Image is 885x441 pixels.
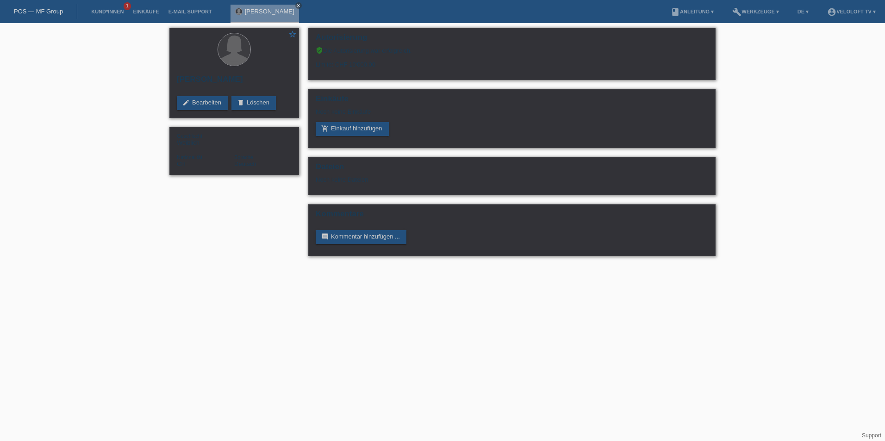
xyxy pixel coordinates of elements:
[316,47,708,54] div: Die Autorisierung war erfolgreich.
[288,30,297,38] i: star_border
[177,154,202,160] span: Nationalität
[321,125,329,132] i: add_shopping_cart
[231,96,276,110] a: deleteLöschen
[177,133,202,139] span: Geschlecht
[316,209,708,223] h2: Kommentare
[87,9,128,14] a: Kund*innen
[793,9,813,14] a: DE ▾
[827,7,836,17] i: account_circle
[234,154,253,160] span: Sprache
[182,99,190,106] i: edit
[671,7,680,17] i: book
[177,96,228,110] a: editBearbeiten
[823,9,880,14] a: account_circleVeloLoft TV ▾
[234,160,256,167] span: Deutsch
[177,75,292,89] h2: [PERSON_NAME]
[316,162,708,176] h2: Dateien
[666,9,718,14] a: bookAnleitung ▾
[316,230,406,244] a: commentKommentar hinzufügen ...
[316,54,708,68] div: Limite: CHF 10'000.00
[177,160,186,167] span: Schweiz
[732,7,742,17] i: build
[177,132,234,146] div: Weiblich
[237,99,244,106] i: delete
[288,30,297,40] a: star_border
[316,33,708,47] h2: Autorisierung
[316,122,389,136] a: add_shopping_cartEinkauf hinzufügen
[245,8,294,15] a: [PERSON_NAME]
[728,9,784,14] a: buildWerkzeuge ▾
[128,9,163,14] a: Einkäufe
[316,47,323,54] i: verified_user
[14,8,63,15] a: POS — MF Group
[862,432,881,439] a: Support
[321,233,329,240] i: comment
[316,176,598,183] div: Noch keine Dateien
[295,2,302,9] a: close
[316,108,708,122] div: Noch keine Einkäufe
[124,2,131,10] span: 1
[296,3,301,8] i: close
[164,9,217,14] a: E-Mail Support
[316,94,708,108] h2: Einkäufe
